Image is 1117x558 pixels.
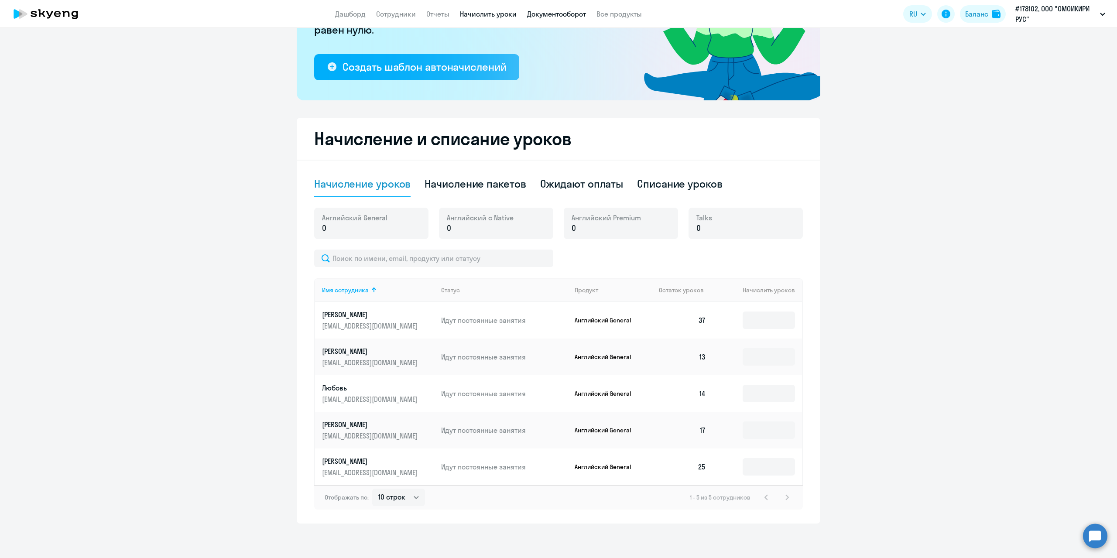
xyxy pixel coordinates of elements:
p: Английский General [575,463,640,471]
div: Начисление уроков [314,177,411,191]
div: Имя сотрудника [322,286,369,294]
div: Продукт [575,286,598,294]
p: [EMAIL_ADDRESS][DOMAIN_NAME] [322,431,420,441]
p: Английский General [575,316,640,324]
button: Создать шаблон автоначислений [314,54,519,80]
p: Английский General [575,390,640,397]
td: 17 [652,412,713,448]
a: Любовь[EMAIL_ADDRESS][DOMAIN_NAME] [322,383,434,404]
span: Английский с Native [447,213,514,223]
p: Идут постоянные занятия [441,315,568,325]
div: Продукт [575,286,652,294]
img: balance [992,10,1001,18]
p: Идут постоянные занятия [441,389,568,398]
span: RU [909,9,917,19]
p: #178102, ООО "ОМОИКИРИ РУС" [1015,3,1096,24]
span: 0 [322,223,326,234]
p: Английский General [575,353,640,361]
p: [EMAIL_ADDRESS][DOMAIN_NAME] [322,358,420,367]
div: Статус [441,286,460,294]
button: RU [903,5,932,23]
p: [EMAIL_ADDRESS][DOMAIN_NAME] [322,394,420,404]
p: Любовь [322,383,420,393]
div: Имя сотрудника [322,286,434,294]
button: #178102, ООО "ОМОИКИРИ РУС" [1011,3,1110,24]
div: Создать шаблон автоначислений [343,60,506,74]
th: Начислить уроков [713,278,802,302]
div: Списание уроков [637,177,723,191]
p: [EMAIL_ADDRESS][DOMAIN_NAME] [322,468,420,477]
td: 37 [652,302,713,339]
div: Остаток уроков [659,286,713,294]
p: Идут постоянные занятия [441,425,568,435]
span: 0 [572,223,576,234]
a: Сотрудники [376,10,416,18]
a: Начислить уроки [460,10,517,18]
input: Поиск по имени, email, продукту или статусу [314,250,553,267]
p: Идут постоянные занятия [441,352,568,362]
span: 0 [696,223,701,234]
p: [PERSON_NAME] [322,346,420,356]
td: 13 [652,339,713,375]
div: Ожидают оплаты [540,177,624,191]
a: Дашборд [335,10,366,18]
span: Отображать по: [325,493,369,501]
span: Остаток уроков [659,286,704,294]
a: Отчеты [426,10,449,18]
span: Английский Premium [572,213,641,223]
div: Статус [441,286,568,294]
a: [PERSON_NAME][EMAIL_ADDRESS][DOMAIN_NAME] [322,346,434,367]
span: Английский General [322,213,387,223]
a: [PERSON_NAME][EMAIL_ADDRESS][DOMAIN_NAME] [322,456,434,477]
p: Английский General [575,426,640,434]
a: [PERSON_NAME][EMAIL_ADDRESS][DOMAIN_NAME] [322,420,434,441]
p: [PERSON_NAME] [322,456,420,466]
h2: Начисление и списание уроков [314,128,803,149]
a: [PERSON_NAME][EMAIL_ADDRESS][DOMAIN_NAME] [322,310,434,331]
p: Идут постоянные занятия [441,462,568,472]
td: 25 [652,448,713,485]
p: [EMAIL_ADDRESS][DOMAIN_NAME] [322,321,420,331]
span: Talks [696,213,712,223]
div: Начисление пакетов [425,177,526,191]
span: 0 [447,223,451,234]
div: Баланс [965,9,988,19]
a: Все продукты [596,10,642,18]
button: Балансbalance [960,5,1006,23]
p: [PERSON_NAME] [322,310,420,319]
td: 14 [652,375,713,412]
a: Документооборот [527,10,586,18]
span: 1 - 5 из 5 сотрудников [690,493,750,501]
p: [PERSON_NAME] [322,420,420,429]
